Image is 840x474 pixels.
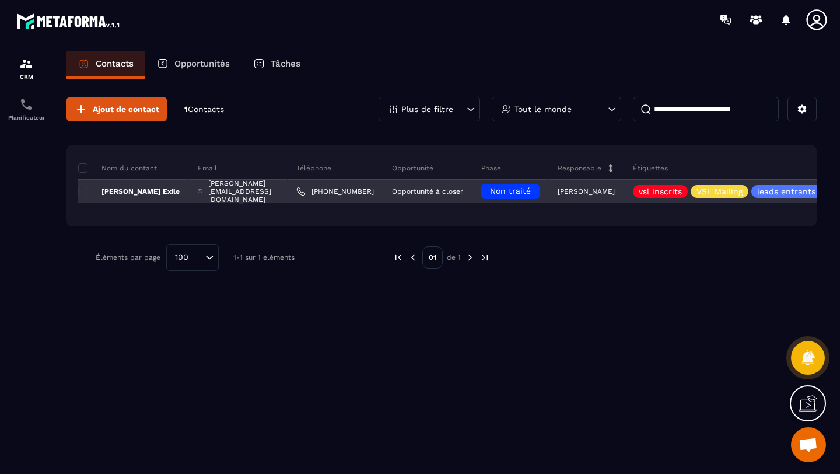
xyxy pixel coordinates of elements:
[66,51,145,79] a: Contacts
[233,253,295,262] p: 1-1 sur 1 éléments
[757,187,829,196] p: leads entrants vsl
[480,252,490,263] img: next
[198,163,217,173] p: Email
[558,163,601,173] p: Responsable
[166,244,219,271] div: Search for option
[447,253,461,262] p: de 1
[392,163,433,173] p: Opportunité
[558,187,615,196] p: [PERSON_NAME]
[393,252,404,263] img: prev
[78,163,157,173] p: Nom du contact
[791,427,826,462] div: Ouvrir le chat
[192,251,202,264] input: Search for option
[242,51,312,79] a: Tâches
[171,251,192,264] span: 100
[184,104,224,115] p: 1
[3,89,50,130] a: schedulerschedulerPlanificateur
[514,105,572,113] p: Tout le monde
[296,163,331,173] p: Téléphone
[96,58,134,69] p: Contacts
[481,163,501,173] p: Phase
[16,11,121,32] img: logo
[401,105,453,113] p: Plus de filtre
[3,74,50,80] p: CRM
[174,58,230,69] p: Opportunités
[19,57,33,71] img: formation
[19,97,33,111] img: scheduler
[145,51,242,79] a: Opportunités
[66,97,167,121] button: Ajout de contact
[3,48,50,89] a: formationformationCRM
[3,114,50,121] p: Planificateur
[696,187,743,196] p: VSL Mailing
[93,103,159,115] span: Ajout de contact
[392,187,463,196] p: Opportunité à closer
[78,187,180,196] p: [PERSON_NAME] Exile
[465,252,475,263] img: next
[96,253,160,262] p: Éléments par page
[639,187,682,196] p: vsl inscrits
[633,163,668,173] p: Étiquettes
[296,187,374,196] a: [PHONE_NUMBER]
[490,186,531,196] span: Non traité
[188,104,224,114] span: Contacts
[422,246,443,269] p: 01
[408,252,418,263] img: prev
[271,58,300,69] p: Tâches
